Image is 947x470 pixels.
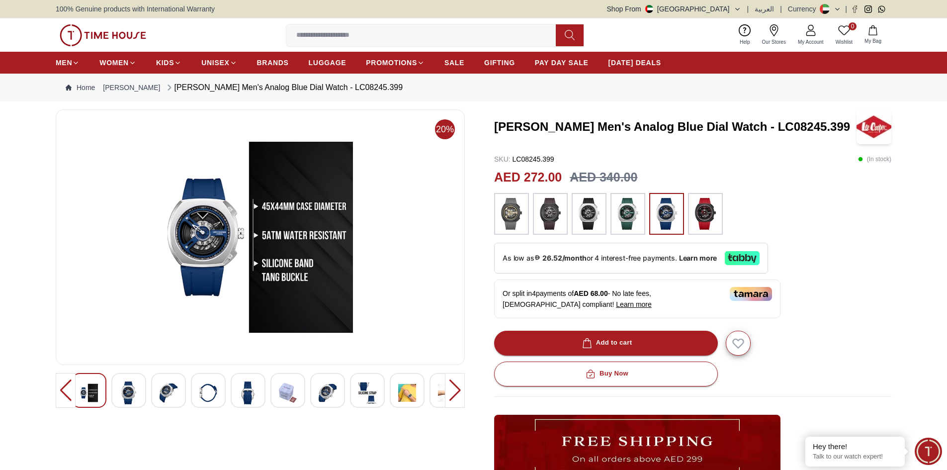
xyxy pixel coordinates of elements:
[758,38,790,46] span: Our Stores
[693,198,718,230] img: ...
[358,381,376,404] img: Lee Cooper Men's Analog Gold Dial Watch - LC08245.016
[832,38,857,46] span: Wishlist
[734,22,756,48] a: Help
[859,23,887,47] button: My Bag
[747,4,749,14] span: |
[654,198,679,230] img: ...
[309,58,346,68] span: LUGGAGE
[849,22,857,30] span: 0
[494,280,780,318] div: Or split in 4 payments of - No late fees, [DEMOGRAPHIC_DATA] compliant!
[66,83,95,93] a: Home
[56,74,891,101] nav: Breadcrumb
[319,381,337,404] img: Lee Cooper Men's Analog Gold Dial Watch - LC08245.016
[201,54,237,72] a: UNISEX
[878,5,885,13] a: Whatsapp
[813,453,897,461] p: Talk to our watch expert!
[616,300,652,308] span: Learn more
[80,381,98,404] img: Lee Cooper Men's Analog Gold Dial Watch - LC08245.016
[608,58,661,68] span: [DATE] DEALS
[99,58,129,68] span: WOMEN
[570,168,637,187] h3: AED 340.00
[736,38,754,46] span: Help
[915,438,942,465] div: Chat Widget
[494,362,718,386] button: Buy Now
[615,198,640,230] img: ...
[845,4,847,14] span: |
[535,58,589,68] span: PAY DAY SALE
[580,337,632,349] div: Add to cart
[794,38,828,46] span: My Account
[755,4,774,14] button: العربية
[201,58,229,68] span: UNISEX
[156,54,181,72] a: KIDS
[780,4,782,14] span: |
[309,54,346,72] a: LUGGAGE
[444,54,464,72] a: SALE
[398,381,416,404] img: Lee Cooper Men's Analog Gold Dial Watch - LC08245.016
[103,83,160,93] a: [PERSON_NAME]
[156,58,174,68] span: KIDS
[830,22,859,48] a: 0Wishlist
[279,381,297,404] img: Lee Cooper Men's Analog Gold Dial Watch - LC08245.016
[438,381,456,404] img: Lee Cooper Men's Analog Gold Dial Watch - LC08245.016
[99,54,136,72] a: WOMEN
[56,4,215,14] span: 100% Genuine products with International Warranty
[165,82,403,94] div: [PERSON_NAME] Men's Analog Blue Dial Watch - LC08245.399
[494,331,718,356] button: Add to cart
[239,381,257,404] img: Lee Cooper Men's Analog Gold Dial Watch - LC08245.016
[494,155,511,163] span: SKU :
[864,5,872,13] a: Instagram
[607,4,741,14] button: Shop From[GEOGRAPHIC_DATA]
[257,54,289,72] a: BRANDS
[494,154,554,164] p: LC08245.399
[857,109,891,144] img: Lee Cooper Men's Analog Blue Dial Watch - LC08245.399
[60,24,146,46] img: ...
[494,168,562,187] h2: AED 272.00
[645,5,653,13] img: United Arab Emirates
[813,442,897,452] div: Hey there!
[444,58,464,68] span: SALE
[499,198,524,230] img: ...
[577,198,602,230] img: ...
[756,22,792,48] a: Our Stores
[858,154,891,164] p: ( In stock )
[851,5,859,13] a: Facebook
[484,58,515,68] span: GIFTING
[435,119,455,139] span: 20%
[494,119,857,135] h3: [PERSON_NAME] Men's Analog Blue Dial Watch - LC08245.399
[64,118,456,357] img: Lee Cooper Men's Analog Gold Dial Watch - LC08245.016
[120,381,138,404] img: Lee Cooper Men's Analog Gold Dial Watch - LC08245.016
[861,37,885,45] span: My Bag
[535,54,589,72] a: PAY DAY SALE
[160,381,177,404] img: Lee Cooper Men's Analog Gold Dial Watch - LC08245.016
[730,287,772,301] img: Tamara
[574,289,607,297] span: AED 68.00
[56,54,80,72] a: MEN
[608,54,661,72] a: [DATE] DEALS
[538,198,563,230] img: ...
[366,54,425,72] a: PROMOTIONS
[56,58,72,68] span: MEN
[788,4,820,14] div: Currency
[484,54,515,72] a: GIFTING
[366,58,417,68] span: PROMOTIONS
[257,58,289,68] span: BRANDS
[584,368,628,379] div: Buy Now
[199,381,217,404] img: Lee Cooper Men's Analog Gold Dial Watch - LC08245.016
